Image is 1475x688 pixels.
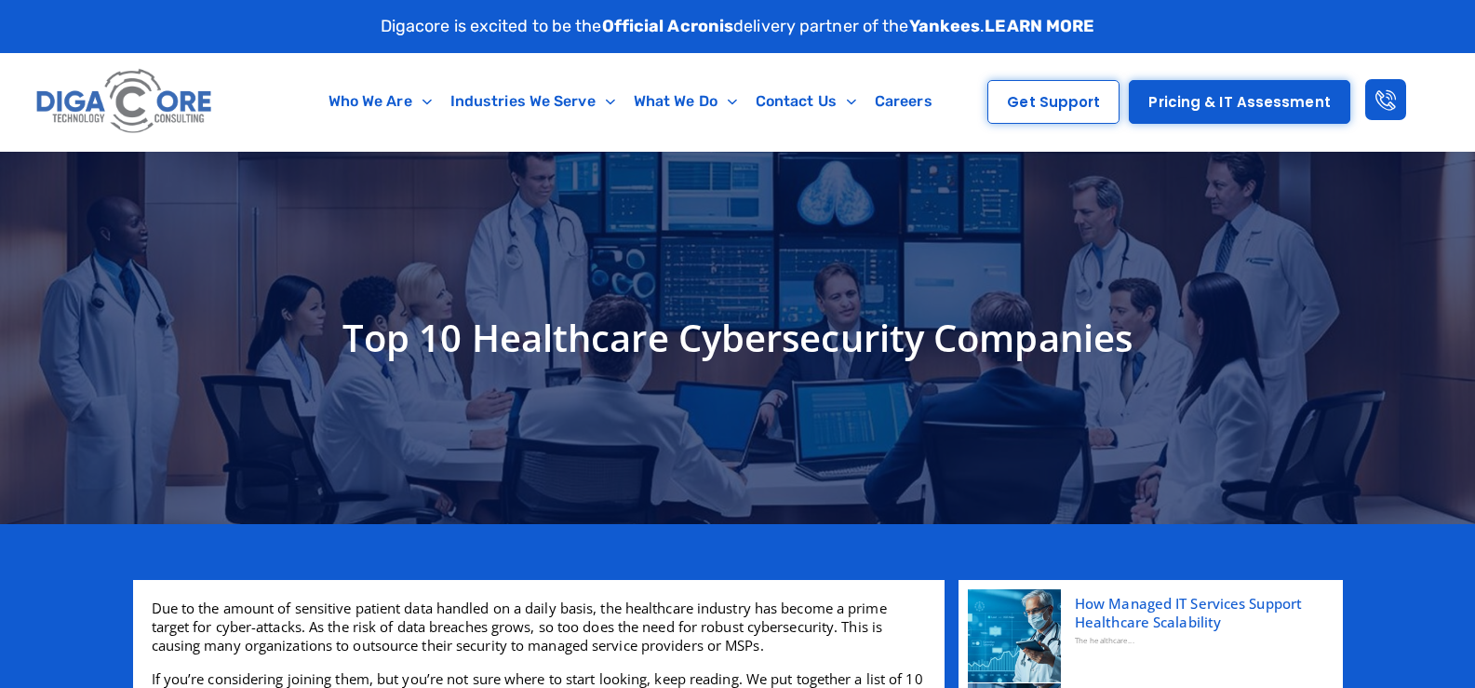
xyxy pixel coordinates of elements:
span: Get Support [1007,95,1100,109]
p: Digacore is excited to be the delivery partner of the . [381,14,1095,39]
a: Careers [865,80,942,123]
a: Get Support [987,80,1120,124]
a: Pricing & IT Assessment [1129,80,1349,124]
img: How Managed IT Services Support Healthcare Scalability [968,589,1061,682]
a: Industries We Serve [441,80,624,123]
img: Digacore logo 1 [32,62,218,142]
a: Who We Are [319,80,441,123]
span: Pricing & IT Assessment [1148,95,1330,109]
div: The healthcare... [1075,631,1320,650]
a: Contact Us [746,80,865,123]
a: What We Do [624,80,746,123]
strong: Official Acronis [602,16,734,36]
strong: Yankees [909,16,981,36]
p: Due to the amount of sensitive patient data handled on a daily basis, the healthcare industry has... [152,599,926,654]
a: LEARN MORE [985,16,1094,36]
a: How Managed IT Services Support Healthcare Scalability [1075,594,1320,631]
h1: Top 10 Healthcare Cybersecurity Companies [142,310,1334,366]
nav: Menu [295,80,966,123]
